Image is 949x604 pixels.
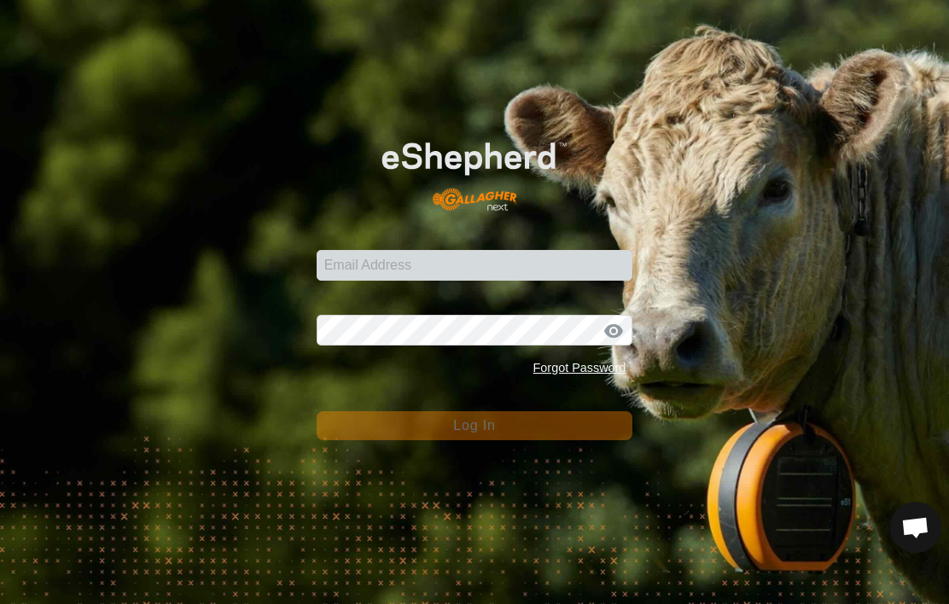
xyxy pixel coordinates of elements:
div: Open chat [890,502,941,553]
img: E-shepherd Logo [348,116,602,224]
input: Email Address [317,250,633,281]
a: Forgot Password [533,361,626,375]
span: Log In [453,418,495,433]
button: Log In [317,411,633,440]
